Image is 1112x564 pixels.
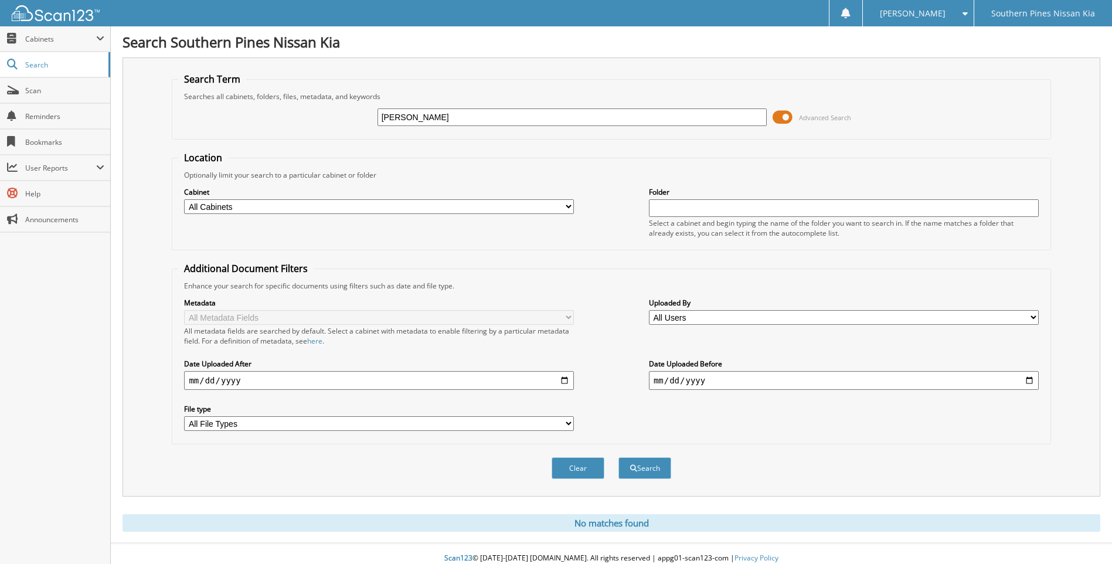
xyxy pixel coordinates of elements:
[184,371,574,390] input: start
[649,187,1039,197] label: Folder
[25,86,104,96] span: Scan
[25,34,96,44] span: Cabinets
[12,5,100,21] img: scan123-logo-white.svg
[25,137,104,147] span: Bookmarks
[178,170,1044,180] div: Optionally limit your search to a particular cabinet or folder
[649,371,1039,390] input: end
[184,404,574,414] label: File type
[991,10,1095,17] span: Southern Pines Nissan Kia
[184,326,574,346] div: All metadata fields are searched by default. Select a cabinet with metadata to enable filtering b...
[25,163,96,173] span: User Reports
[123,32,1100,52] h1: Search Southern Pines Nissan Kia
[184,359,574,369] label: Date Uploaded After
[444,553,472,563] span: Scan123
[618,457,671,479] button: Search
[799,113,851,122] span: Advanced Search
[649,218,1039,238] div: Select a cabinet and begin typing the name of the folder you want to search in. If the name match...
[184,298,574,308] label: Metadata
[25,189,104,199] span: Help
[307,336,322,346] a: here
[25,215,104,225] span: Announcements
[734,553,778,563] a: Privacy Policy
[178,262,314,275] legend: Additional Document Filters
[25,111,104,121] span: Reminders
[552,457,604,479] button: Clear
[178,151,228,164] legend: Location
[178,73,246,86] legend: Search Term
[178,91,1044,101] div: Searches all cabinets, folders, files, metadata, and keywords
[178,281,1044,291] div: Enhance your search for specific documents using filters such as date and file type.
[649,298,1039,308] label: Uploaded By
[184,187,574,197] label: Cabinet
[123,514,1100,532] div: No matches found
[649,359,1039,369] label: Date Uploaded Before
[25,60,103,70] span: Search
[880,10,946,17] span: [PERSON_NAME]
